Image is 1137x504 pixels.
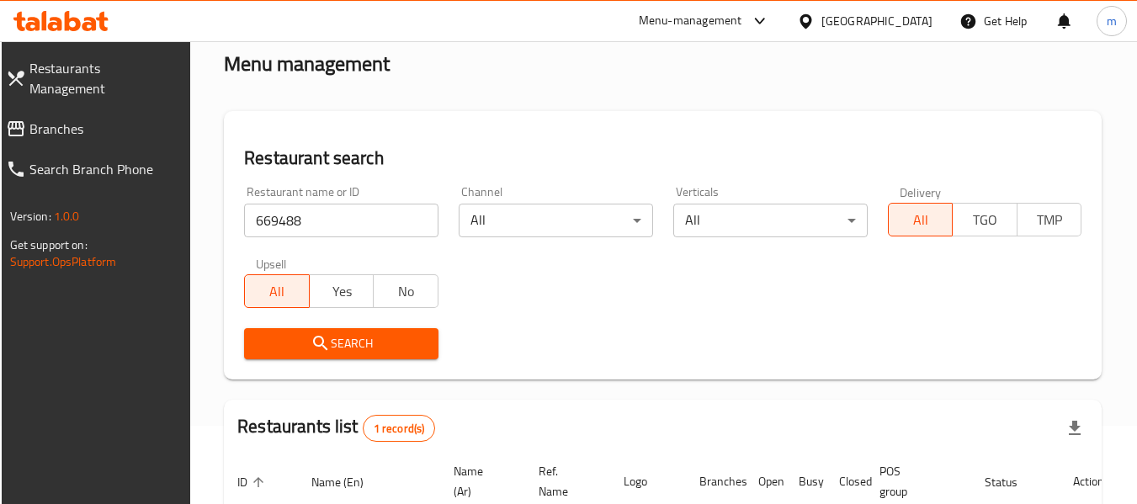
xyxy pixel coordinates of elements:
span: No [380,279,432,304]
button: TGO [952,203,1017,236]
span: Search [258,333,425,354]
span: Name (En) [311,472,385,492]
input: Search for restaurant name or ID.. [244,204,438,237]
span: Name (Ar) [454,461,505,501]
span: TMP [1024,208,1076,232]
h2: Restaurants list [237,414,435,442]
span: Status [985,472,1039,492]
div: All [673,204,868,237]
span: Branches [29,119,178,139]
span: TGO [959,208,1011,232]
span: Version: [10,205,51,227]
button: TMP [1017,203,1082,236]
div: [GEOGRAPHIC_DATA] [821,12,932,30]
button: Yes [309,274,375,308]
span: m [1107,12,1117,30]
button: All [888,203,954,236]
h2: Restaurant search [244,146,1081,171]
h2: Menu management [224,50,390,77]
span: ID [237,472,269,492]
label: Upsell [256,257,287,269]
span: 1.0.0 [54,205,80,227]
span: Ref. Name [539,461,590,501]
div: Menu-management [639,11,742,31]
button: Search [244,328,438,359]
button: All [244,274,310,308]
div: Export file [1055,408,1095,448]
span: All [252,279,303,304]
label: Delivery [900,186,942,198]
a: Support.OpsPlatform [10,251,117,273]
div: Total records count [363,415,436,442]
button: No [373,274,438,308]
span: Yes [316,279,368,304]
span: Get support on: [10,234,88,256]
span: POS group [879,461,951,501]
span: 1 record(s) [364,421,435,437]
span: Restaurants Management [29,58,178,98]
span: All [895,208,947,232]
div: All [459,204,653,237]
span: Search Branch Phone [29,159,178,179]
